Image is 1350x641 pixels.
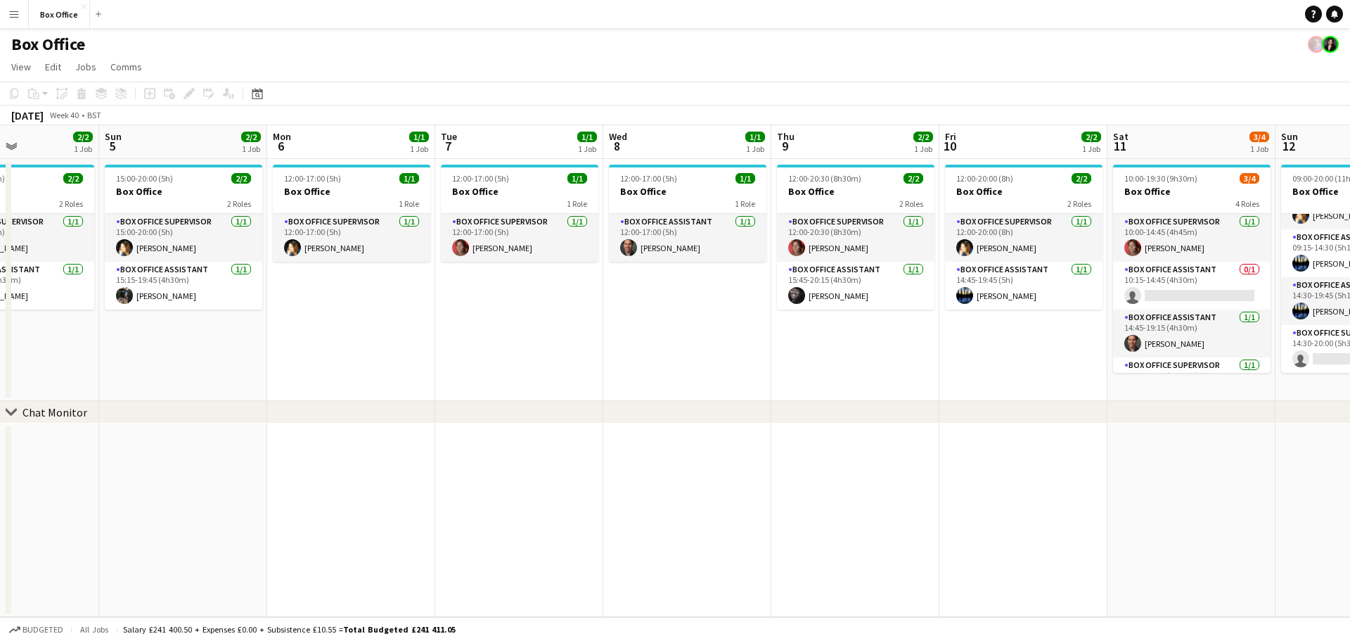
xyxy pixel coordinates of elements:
[1124,173,1197,184] span: 10:00-19:30 (9h30m)
[63,173,83,184] span: 2/2
[399,198,419,209] span: 1 Role
[29,1,90,28] button: Box Office
[73,132,93,142] span: 2/2
[6,58,37,76] a: View
[913,132,933,142] span: 2/2
[105,185,262,198] h3: Box Office
[284,173,341,184] span: 12:00-17:00 (5h)
[242,144,260,154] div: 1 Job
[746,144,764,154] div: 1 Job
[59,198,83,209] span: 2 Roles
[1113,214,1271,262] app-card-role: Box Office Supervisor1/110:00-14:45 (4h45m)[PERSON_NAME]
[105,130,122,143] span: Sun
[945,214,1102,262] app-card-role: Box Office Supervisor1/112:00-20:00 (8h)[PERSON_NAME]
[578,144,596,154] div: 1 Job
[1113,185,1271,198] h3: Box Office
[11,61,31,73] span: View
[77,624,111,635] span: All jobs
[105,165,262,310] app-job-card: 15:00-20:00 (5h)2/2Box Office2 RolesBox Office Supervisor1/115:00-20:00 (5h)[PERSON_NAME]Box Offi...
[577,132,597,142] span: 1/1
[273,185,430,198] h3: Box Office
[567,173,587,184] span: 1/1
[1235,198,1259,209] span: 4 Roles
[956,173,1013,184] span: 12:00-20:00 (8h)
[735,198,755,209] span: 1 Role
[1072,173,1091,184] span: 2/2
[7,622,65,637] button: Budgeted
[116,173,173,184] span: 15:00-20:00 (5h)
[945,262,1102,310] app-card-role: Box Office Assistant1/114:45-19:45 (5h)[PERSON_NAME]
[439,138,457,154] span: 7
[777,130,795,143] span: Thu
[105,214,262,262] app-card-role: Box Office Supervisor1/115:00-20:00 (5h)[PERSON_NAME]
[11,108,44,122] div: [DATE]
[123,624,456,635] div: Salary £241 400.50 + Expenses £0.00 + Subsistence £10.55 =
[103,138,122,154] span: 5
[607,138,627,154] span: 8
[273,165,430,262] app-job-card: 12:00-17:00 (5h)1/1Box Office1 RoleBox Office Supervisor1/112:00-17:00 (5h)[PERSON_NAME]
[1308,36,1325,53] app-user-avatar: Frazer Mclean
[343,624,456,635] span: Total Budgeted £241 411.05
[620,173,677,184] span: 12:00-17:00 (5h)
[775,138,795,154] span: 9
[441,185,598,198] h3: Box Office
[1240,173,1259,184] span: 3/4
[11,34,85,55] h1: Box Office
[945,165,1102,310] app-job-card: 12:00-20:00 (8h)2/2Box Office2 RolesBox Office Supervisor1/112:00-20:00 (8h)[PERSON_NAME]Box Offi...
[39,58,67,76] a: Edit
[227,198,251,209] span: 2 Roles
[74,144,92,154] div: 1 Job
[788,173,861,184] span: 12:00-20:30 (8h30m)
[241,132,261,142] span: 2/2
[441,130,457,143] span: Tue
[1250,144,1268,154] div: 1 Job
[777,165,934,310] app-job-card: 12:00-20:30 (8h30m)2/2Box Office2 RolesBox Office Supervisor1/112:00-20:30 (8h30m)[PERSON_NAME]Bo...
[567,198,587,209] span: 1 Role
[410,144,428,154] div: 1 Job
[105,58,148,76] a: Comms
[904,173,923,184] span: 2/2
[22,625,63,635] span: Budgeted
[1281,130,1298,143] span: Sun
[452,173,509,184] span: 12:00-17:00 (5h)
[399,173,419,184] span: 1/1
[1322,36,1339,53] app-user-avatar: Lexi Clare
[273,214,430,262] app-card-role: Box Office Supervisor1/112:00-17:00 (5h)[PERSON_NAME]
[1111,138,1129,154] span: 11
[914,144,932,154] div: 1 Job
[609,165,766,262] app-job-card: 12:00-17:00 (5h)1/1Box Office1 RoleBox Office Assistant1/112:00-17:00 (5h)[PERSON_NAME]
[1113,310,1271,357] app-card-role: Box Office Assistant1/114:45-19:15 (4h30m)[PERSON_NAME]
[1113,262,1271,310] app-card-role: Box Office Assistant0/110:15-14:45 (4h30m)
[1067,198,1091,209] span: 2 Roles
[777,185,934,198] h3: Box Office
[777,214,934,262] app-card-role: Box Office Supervisor1/112:00-20:30 (8h30m)[PERSON_NAME]
[1082,144,1100,154] div: 1 Job
[45,61,61,73] span: Edit
[745,132,765,142] span: 1/1
[1113,357,1271,405] app-card-role: Box Office Supervisor1/114:45-19:30 (4h45m)
[609,185,766,198] h3: Box Office
[70,58,102,76] a: Jobs
[1113,165,1271,373] app-job-card: 10:00-19:30 (9h30m)3/4Box Office4 RolesBox Office Supervisor1/110:00-14:45 (4h45m)[PERSON_NAME]Bo...
[105,262,262,310] app-card-role: Box Office Assistant1/115:15-19:45 (4h30m)[PERSON_NAME]
[441,165,598,262] app-job-card: 12:00-17:00 (5h)1/1Box Office1 RoleBox Office Supervisor1/112:00-17:00 (5h)[PERSON_NAME]
[46,110,82,120] span: Week 40
[75,61,96,73] span: Jobs
[777,262,934,310] app-card-role: Box Office Assistant1/115:45-20:15 (4h30m)[PERSON_NAME]
[945,185,1102,198] h3: Box Office
[409,132,429,142] span: 1/1
[273,130,291,143] span: Mon
[1249,132,1269,142] span: 3/4
[735,173,755,184] span: 1/1
[1113,130,1129,143] span: Sat
[1279,138,1298,154] span: 12
[945,130,956,143] span: Fri
[609,130,627,143] span: Wed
